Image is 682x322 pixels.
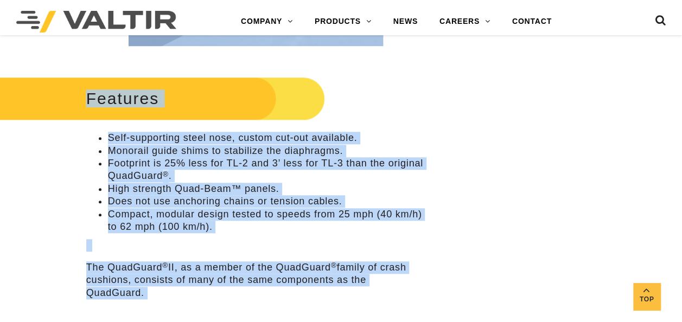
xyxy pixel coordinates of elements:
[163,170,169,178] sup: ®
[86,261,425,299] p: The QuadGuard II, as a member of the QuadGuard family of crash cushions, consists of many of the ...
[633,294,660,306] span: Top
[501,11,563,33] a: CONTACT
[108,145,425,157] li: Monorail guide shims to stabilize the diaphragms.
[331,261,337,269] sup: ®
[108,208,425,234] li: Compact, modular design tested to speeds from 25 mph (40 km/h) to 62 mph (100 km/h).
[383,11,429,33] a: NEWS
[304,11,383,33] a: PRODUCTS
[16,11,176,33] img: Valtir
[108,157,425,183] li: Footprint is 25% less for TL-2 and 3’ less for TL-3 than the original QuadGuard .
[108,195,425,208] li: Does not use anchoring chains or tension cables.
[230,11,304,33] a: COMPANY
[162,261,168,269] sup: ®
[108,132,425,144] li: Self-supporting steel nose, custom cut-out available.
[108,183,425,195] li: High strength Quad-Beam™ panels.
[429,11,501,33] a: CAREERS
[633,283,660,310] a: Top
